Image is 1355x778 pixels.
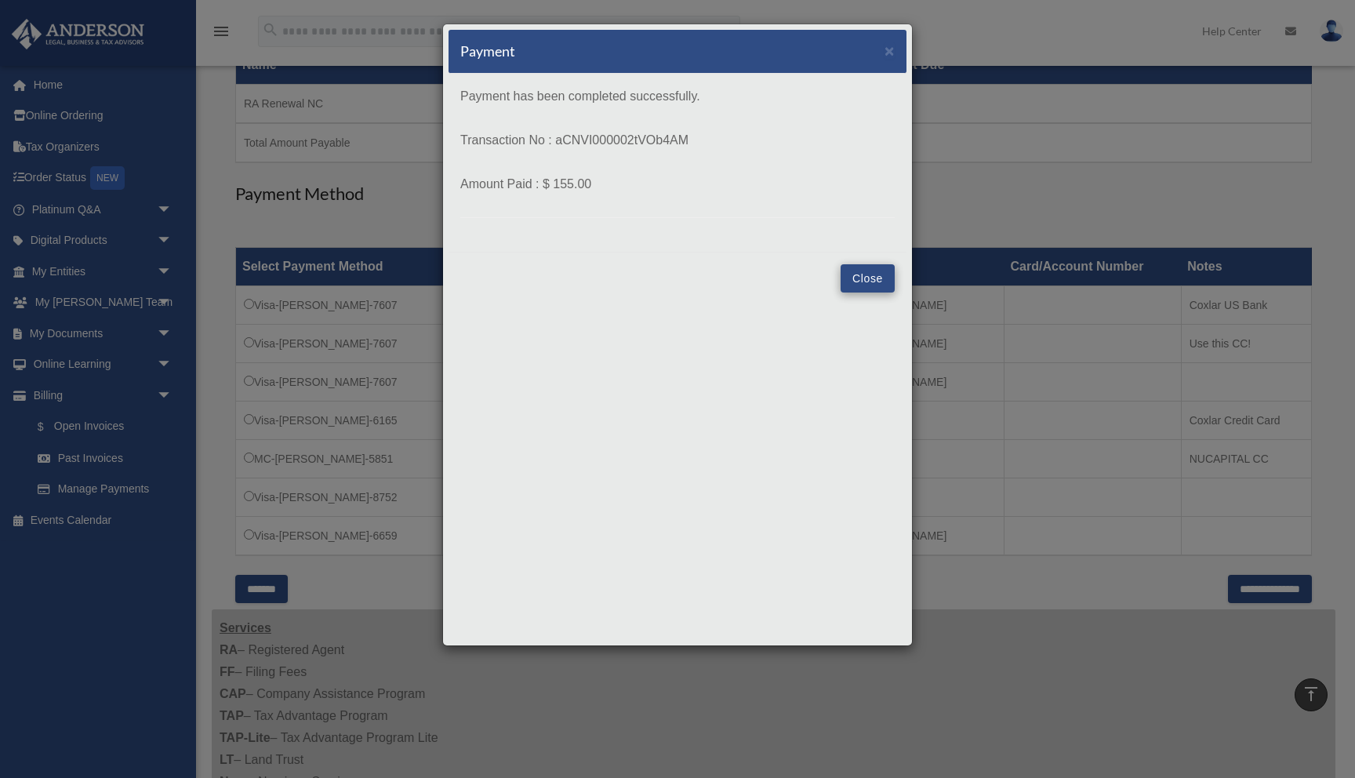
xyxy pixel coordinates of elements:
[885,42,895,59] button: Close
[460,85,895,107] p: Payment has been completed successfully.
[460,42,515,61] h5: Payment
[460,173,895,195] p: Amount Paid : $ 155.00
[460,129,895,151] p: Transaction No : aCNVI000002tVOb4AM
[841,264,895,293] button: Close
[885,42,895,60] span: ×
